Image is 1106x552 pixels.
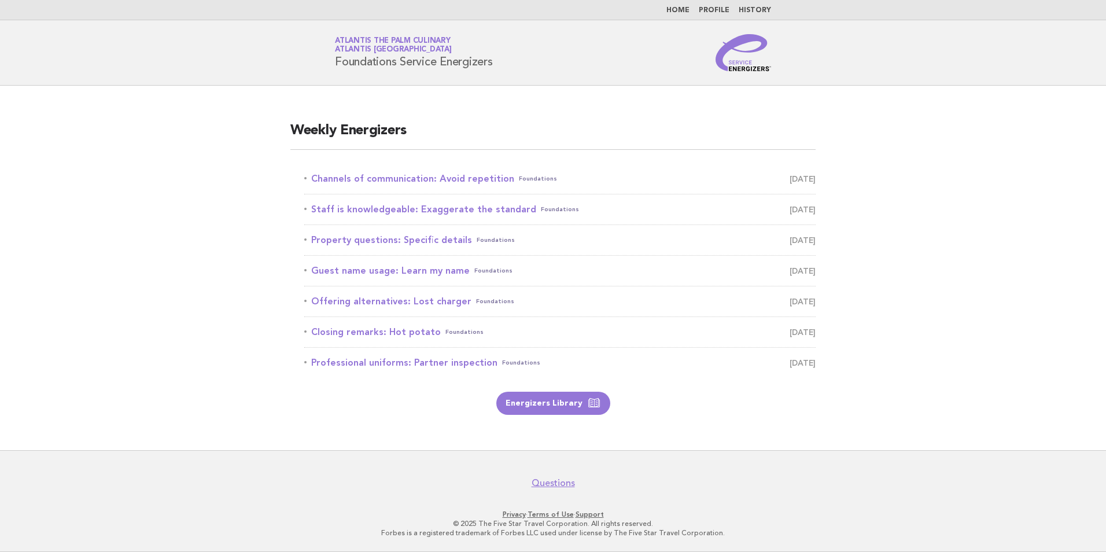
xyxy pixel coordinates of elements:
[666,7,690,14] a: Home
[474,263,513,279] span: Foundations
[304,232,816,248] a: Property questions: Specific detailsFoundations [DATE]
[532,477,575,489] a: Questions
[335,37,452,53] a: Atlantis The Palm CulinaryAtlantis [GEOGRAPHIC_DATA]
[519,171,557,187] span: Foundations
[199,519,907,528] p: © 2025 The Five Star Travel Corporation. All rights reserved.
[503,510,526,518] a: Privacy
[790,263,816,279] span: [DATE]
[790,201,816,218] span: [DATE]
[476,293,514,310] span: Foundations
[502,355,540,371] span: Foundations
[290,122,816,150] h2: Weekly Energizers
[496,392,610,415] a: Energizers Library
[739,7,771,14] a: History
[528,510,574,518] a: Terms of Use
[541,201,579,218] span: Foundations
[304,263,816,279] a: Guest name usage: Learn my nameFoundations [DATE]
[699,7,729,14] a: Profile
[790,232,816,248] span: [DATE]
[304,293,816,310] a: Offering alternatives: Lost chargerFoundations [DATE]
[477,232,515,248] span: Foundations
[304,171,816,187] a: Channels of communication: Avoid repetitionFoundations [DATE]
[304,324,816,340] a: Closing remarks: Hot potatoFoundations [DATE]
[304,201,816,218] a: Staff is knowledgeable: Exaggerate the standardFoundations [DATE]
[199,510,907,519] p: · ·
[576,510,604,518] a: Support
[335,38,493,68] h1: Foundations Service Energizers
[790,293,816,310] span: [DATE]
[304,355,816,371] a: Professional uniforms: Partner inspectionFoundations [DATE]
[790,324,816,340] span: [DATE]
[716,34,771,71] img: Service Energizers
[199,528,907,538] p: Forbes is a registered trademark of Forbes LLC used under license by The Five Star Travel Corpora...
[445,324,484,340] span: Foundations
[335,46,452,54] span: Atlantis [GEOGRAPHIC_DATA]
[790,171,816,187] span: [DATE]
[790,355,816,371] span: [DATE]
